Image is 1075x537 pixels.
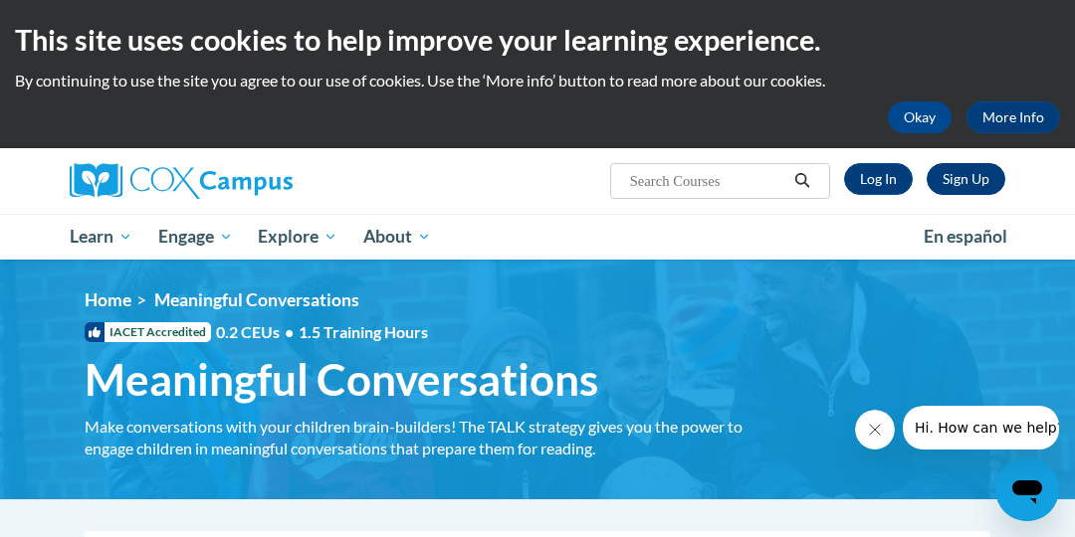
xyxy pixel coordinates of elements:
span: Meaningful Conversations [85,353,598,406]
div: Main menu [55,214,1020,260]
div: Make conversations with your children brain-builders! The TALK strategy gives you the power to en... [85,416,771,459]
button: Search [787,169,817,193]
a: Engage [145,214,246,260]
span: Engage [158,225,233,249]
a: More Info [967,101,1060,133]
img: Cox Campus [70,163,293,199]
span: About [363,225,431,249]
a: En español [911,216,1020,258]
span: Meaningful Conversations [154,289,359,310]
iframe: Message from company [903,406,1059,449]
h2: This site uses cookies to help improve your learning experience. [15,20,1060,60]
span: En español [924,226,1007,247]
a: Home [85,289,131,310]
span: Hi. How can we help? [12,14,161,30]
a: About [350,214,444,260]
span: • [285,322,294,341]
span: 0.2 CEUs [216,321,428,343]
iframe: Close message [855,410,895,449]
span: 1.5 Training Hours [299,322,428,341]
span: Explore [258,225,337,249]
button: Okay [888,101,952,133]
a: Register [927,163,1005,195]
span: Learn [70,225,132,249]
input: Search Courses [628,169,787,193]
iframe: Button to launch messaging window [995,457,1059,521]
a: Cox Campus [70,163,361,199]
a: Learn [57,214,145,260]
a: Log In [844,163,913,195]
p: By continuing to use the site you agree to our use of cookies. Use the ‘More info’ button to read... [15,70,1060,91]
span: IACET Accredited [85,322,211,342]
a: Explore [245,214,350,260]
